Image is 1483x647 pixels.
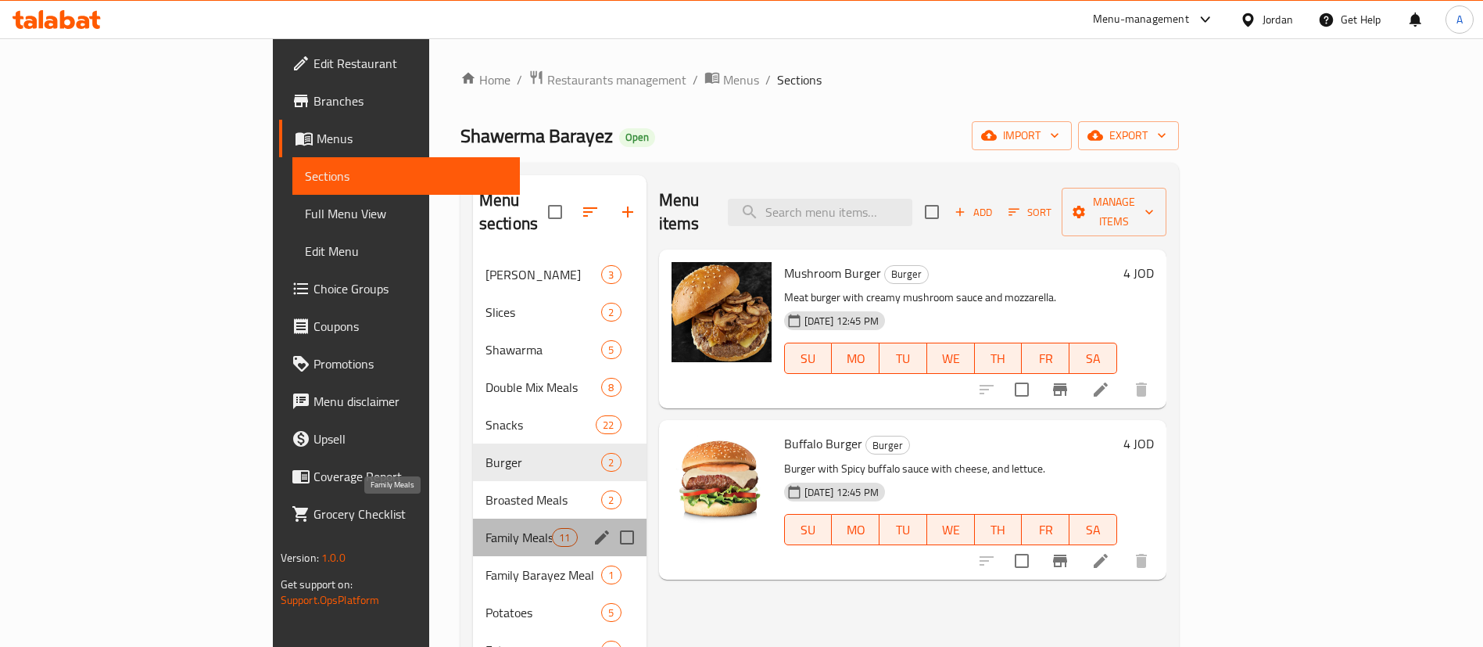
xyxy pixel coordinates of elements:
[485,265,602,284] div: Barayez Shawerma
[601,566,621,584] div: items
[313,317,508,336] span: Coupons
[602,380,620,395] span: 8
[473,481,647,519] div: Broasted Meals2
[798,314,885,329] span: [DATE] 12:45 PM
[1041,542,1079,580] button: Branch-specific-item
[485,491,602,509] span: Broasted Meals
[784,343,833,374] button: SU
[952,203,994,221] span: Add
[279,458,521,495] a: Coverage Report
[1022,343,1069,374] button: FR
[933,519,969,541] span: WE
[1005,200,1055,225] button: Sort
[313,505,508,523] span: Grocery Checklist
[885,265,928,283] span: Burger
[975,343,1023,374] button: TH
[313,279,508,298] span: Choice Groups
[292,195,521,232] a: Full Menu View
[948,200,998,225] button: Add
[1091,126,1166,146] span: export
[460,70,1179,90] nav: breadcrumb
[1008,203,1051,221] span: Sort
[1076,347,1111,370] span: SA
[981,347,1016,370] span: TH
[798,485,885,500] span: [DATE] 12:45 PM
[1074,192,1154,232] span: Manage items
[927,514,975,545] button: WE
[305,204,508,223] span: Full Menu View
[933,347,969,370] span: WE
[601,603,621,622] div: items
[1069,514,1117,545] button: SA
[602,455,620,470] span: 2
[1022,514,1069,545] button: FR
[547,70,686,89] span: Restaurants management
[1028,519,1063,541] span: FR
[473,444,647,481] div: Burger2
[539,196,571,228] span: Select all sections
[619,128,655,147] div: Open
[784,459,1117,479] p: Burger with Spicy buffalo sauce with cheese, and lettuce.
[281,574,353,595] span: Get support on:
[791,519,826,541] span: SU
[485,528,552,547] span: Family Meals
[975,514,1023,545] button: TH
[884,265,929,284] div: Burger
[602,268,620,282] span: 3
[305,167,508,185] span: Sections
[838,347,873,370] span: MO
[1078,121,1179,150] button: export
[784,288,1117,307] p: Meat burger with creamy mushroom sauce and mozzarella.
[1093,10,1189,29] div: Menu-management
[313,92,508,110] span: Branches
[279,383,521,420] a: Menu disclaimer
[1028,347,1063,370] span: FR
[832,343,879,374] button: MO
[317,129,508,148] span: Menus
[886,347,921,370] span: TU
[1041,371,1079,408] button: Branch-specific-item
[927,343,975,374] button: WE
[619,131,655,144] span: Open
[601,265,621,284] div: items
[1123,433,1154,455] h6: 4 JOD
[672,262,772,362] img: Mushroom Burger
[832,514,879,545] button: MO
[1123,542,1160,580] button: delete
[602,305,620,320] span: 2
[485,566,602,584] span: Family Barayez Meal
[1091,380,1110,399] a: Edit menu item
[723,70,759,89] span: Menus
[321,548,346,568] span: 1.0.0
[1005,545,1038,577] span: Select to update
[313,392,508,411] span: Menu disclaimer
[602,606,620,620] span: 5
[313,354,508,373] span: Promotions
[279,345,521,383] a: Promotions
[672,433,772,533] img: Buffalo Burger
[279,82,521,120] a: Branches
[879,514,927,545] button: TU
[485,603,602,622] span: Potatoes
[1263,11,1293,28] div: Jordan
[305,242,508,261] span: Edit Menu
[473,331,647,368] div: Shawarma5
[281,548,319,568] span: Version:
[279,120,521,157] a: Menus
[972,121,1072,150] button: import
[292,232,521,270] a: Edit Menu
[460,118,613,153] span: Shawerma Barayez
[313,467,508,486] span: Coverage Report
[601,340,621,359] div: items
[485,340,602,359] span: Shawarma
[609,193,647,231] button: Add section
[601,378,621,397] div: items
[1005,373,1038,406] span: Select to update
[1069,343,1117,374] button: SA
[1091,552,1110,570] a: Edit menu item
[473,293,647,331] div: Slices2
[485,303,602,322] span: Slices
[553,530,576,545] span: 11
[865,436,910,455] div: Burger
